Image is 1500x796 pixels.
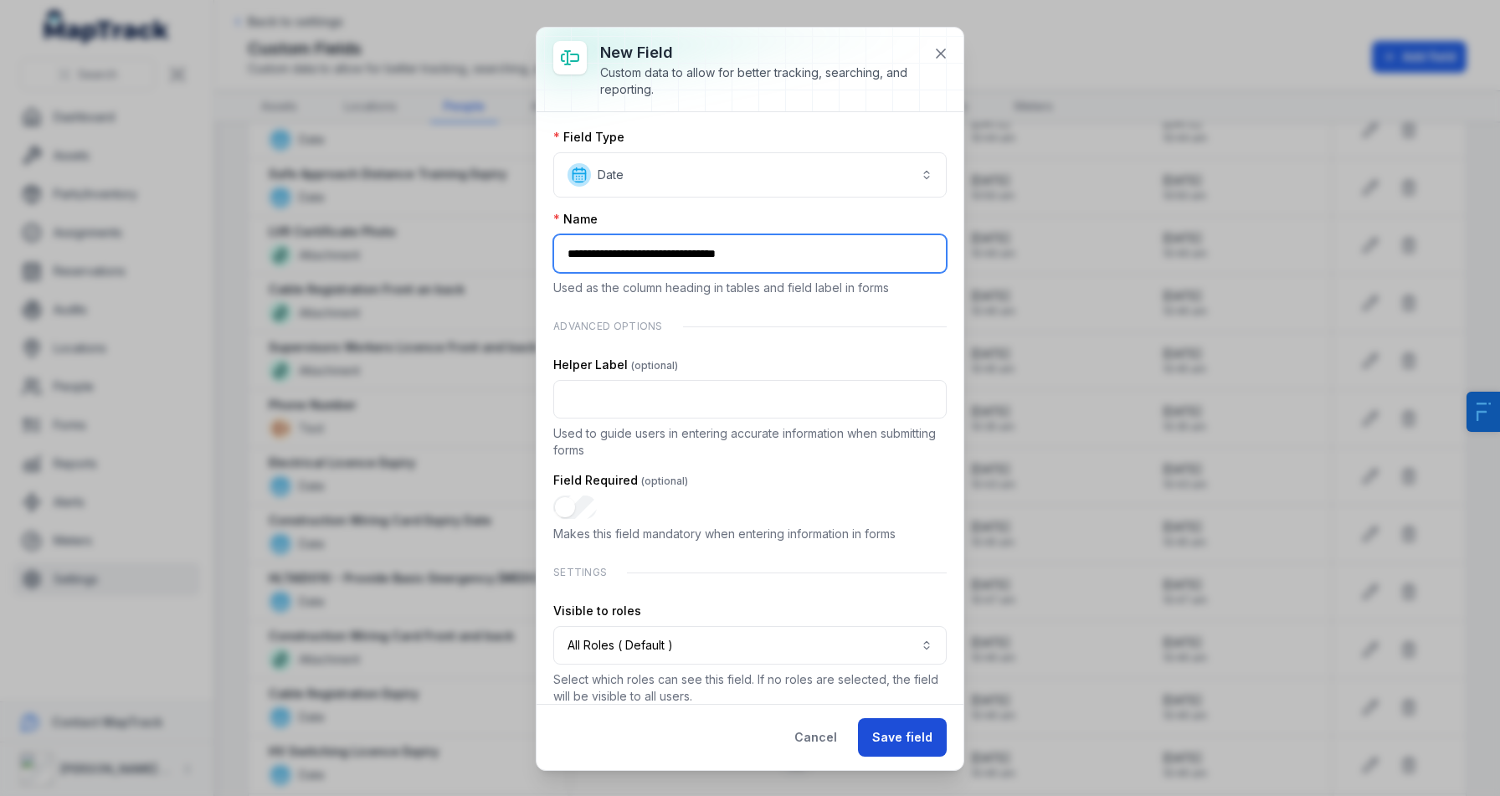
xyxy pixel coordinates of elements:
[553,152,947,198] button: Date
[553,211,598,228] label: Name
[553,380,947,419] input: :r1d9:-form-item-label
[553,472,688,489] label: Field Required
[553,526,947,542] p: Makes this field mandatory when entering information in forms
[553,425,947,459] p: Used to guide users in entering accurate information when submitting forms
[553,129,624,146] label: Field Type
[600,64,920,98] div: Custom data to allow for better tracking, searching, and reporting.
[553,357,678,373] label: Helper Label
[553,626,947,665] button: All Roles ( Default )
[553,496,597,519] input: :r1da:-form-item-label
[553,603,641,619] label: Visible to roles
[553,556,947,589] div: Settings
[858,718,947,757] button: Save field
[600,41,920,64] h3: New field
[553,234,947,273] input: :r1d7:-form-item-label
[553,280,947,296] p: Used as the column heading in tables and field label in forms
[553,671,947,705] p: Select which roles can see this field. If no roles are selected, the field will be visible to all...
[780,718,851,757] button: Cancel
[553,310,947,343] div: Advanced Options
